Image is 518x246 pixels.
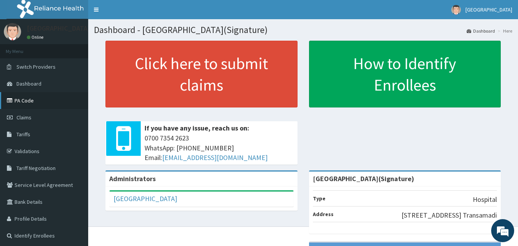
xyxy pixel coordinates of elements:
[113,194,177,203] a: [GEOGRAPHIC_DATA]
[313,174,414,183] strong: [GEOGRAPHIC_DATA](Signature)
[16,165,56,172] span: Tariff Negotiation
[313,195,326,202] b: Type
[27,25,90,32] p: [GEOGRAPHIC_DATA]
[465,6,512,13] span: [GEOGRAPHIC_DATA]
[4,23,21,40] img: User Image
[27,35,45,40] a: Online
[105,41,298,107] a: Click here to submit claims
[162,153,268,162] a: [EMAIL_ADDRESS][DOMAIN_NAME]
[16,114,31,121] span: Claims
[16,63,56,70] span: Switch Providers
[94,25,512,35] h1: Dashboard - [GEOGRAPHIC_DATA](Signature)
[401,210,497,220] p: [STREET_ADDRESS] Transamadi
[451,5,461,15] img: User Image
[145,133,294,163] span: 0700 7354 2623 WhatsApp: [PHONE_NUMBER] Email:
[145,124,249,132] b: If you have any issue, reach us on:
[496,28,512,34] li: Here
[309,41,501,107] a: How to Identify Enrollees
[473,195,497,205] p: Hospital
[16,131,30,138] span: Tariffs
[313,211,334,218] b: Address
[16,80,41,87] span: Dashboard
[109,174,156,183] b: Administrators
[467,28,495,34] a: Dashboard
